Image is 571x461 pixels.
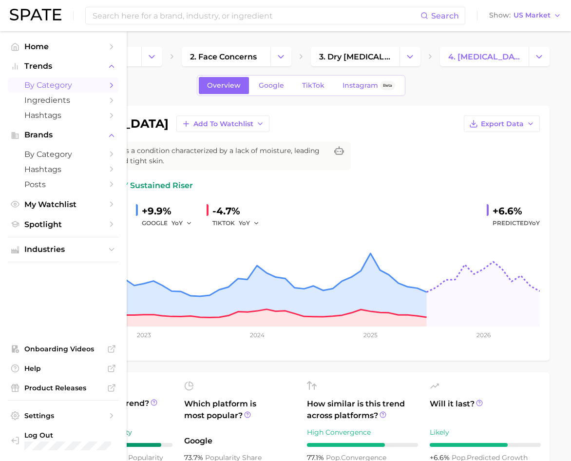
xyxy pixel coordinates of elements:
[24,42,102,51] span: Home
[24,131,102,139] span: Brands
[8,59,119,74] button: Trends
[8,408,119,423] a: Settings
[430,398,541,422] span: Will it last?
[184,398,295,430] span: Which platform is most popular?
[307,443,418,447] div: 7 / 10
[171,217,192,229] button: YoY
[493,217,540,229] span: Predicted
[24,431,119,440] span: Log Out
[8,39,119,54] a: Home
[529,47,550,66] button: Change Category
[212,217,266,229] div: TIKTOK
[487,9,564,22] button: ShowUS Market
[250,331,265,339] tspan: 2024
[10,9,61,20] img: SPATE
[311,47,400,66] a: 3. dry [MEDICAL_DATA]
[319,52,391,61] span: 3. dry [MEDICAL_DATA]
[171,219,183,227] span: YoY
[514,13,551,18] span: US Market
[62,146,327,166] span: [MEDICAL_DATA] is a condition characterized by a lack of moisture, leading to rough, flaky, and t...
[184,435,295,447] span: Google
[24,80,102,90] span: by Category
[363,331,378,339] tspan: 2025
[493,203,540,219] div: +6.6%
[142,203,199,219] div: +9.9%
[176,115,269,132] button: Add to Watchlist
[250,77,292,94] a: Google
[24,165,102,174] span: Hashtags
[8,342,119,356] a: Onboarding Videos
[400,47,420,66] button: Change Category
[24,411,102,420] span: Settings
[431,11,459,20] span: Search
[212,203,266,219] div: -4.7%
[24,62,102,71] span: Trends
[8,361,119,376] a: Help
[193,120,253,128] span: Add to Watchlist
[24,180,102,189] span: Posts
[440,47,529,66] a: 4. [MEDICAL_DATA]
[141,47,162,66] button: Change Category
[430,443,541,447] div: 7 / 10
[92,7,420,24] input: Search here for a brand, industry, or ingredient
[476,331,491,339] tspan: 2026
[8,147,119,162] a: by Category
[448,52,520,61] span: 4. [MEDICAL_DATA]
[137,331,151,339] tspan: 2023
[529,219,540,227] span: YoY
[24,245,102,254] span: Industries
[24,345,102,353] span: Onboarding Videos
[239,217,260,229] button: YoY
[8,197,119,212] a: My Watchlist
[8,177,119,192] a: Posts
[343,81,378,90] span: Instagram
[334,77,403,94] a: InstagramBeta
[8,162,119,177] a: Hashtags
[8,242,119,257] button: Industries
[24,220,102,229] span: Spotlight
[8,428,119,453] a: Log out. Currently logged in with e-mail khaleela.brown@loreal.com.
[207,81,241,90] span: Overview
[270,47,291,66] button: Change Category
[24,150,102,159] span: by Category
[464,115,540,132] button: Export Data
[8,381,119,395] a: Product Releases
[190,52,257,61] span: 2. face concerns
[489,13,511,18] span: Show
[24,200,102,209] span: My Watchlist
[8,217,119,232] a: Spotlight
[24,384,102,392] span: Product Releases
[307,398,418,422] span: How similar is this trend across platforms?
[259,81,284,90] span: Google
[8,128,119,142] button: Brands
[430,426,541,438] div: Likely
[239,219,250,227] span: YoY
[8,93,119,108] a: Ingredients
[481,120,524,128] span: Export Data
[24,364,102,373] span: Help
[199,77,249,94] a: Overview
[142,217,199,229] div: GOOGLE
[8,77,119,93] a: by Category
[294,77,333,94] a: TikTok
[307,426,418,438] div: High Convergence
[120,180,193,192] span: sustained riser
[24,111,102,120] span: Hashtags
[383,81,392,90] span: Beta
[182,47,270,66] a: 2. face concerns
[24,96,102,105] span: Ingredients
[8,108,119,123] a: Hashtags
[302,81,324,90] span: TikTok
